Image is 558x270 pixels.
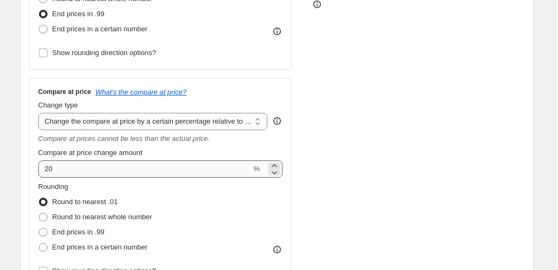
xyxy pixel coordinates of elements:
[52,49,156,57] span: Show rounding direction options?
[52,243,147,251] span: End prices in a certain number
[38,148,143,157] span: Compare at price change amount
[38,160,252,178] input: 20
[38,183,69,191] span: Rounding
[52,25,147,33] span: End prices in a certain number
[253,165,260,173] span: %
[38,134,210,143] i: Compare at prices cannot be less than the actual price.
[52,10,105,18] span: End prices in .99
[38,87,91,96] h3: Compare at price
[52,198,118,206] span: Round to nearest .01
[52,228,105,236] span: End prices in .99
[38,101,78,109] span: Change type
[96,88,187,96] button: What's the compare at price?
[52,213,152,221] span: Round to nearest whole number
[272,116,283,126] div: help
